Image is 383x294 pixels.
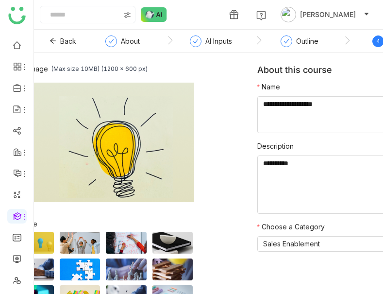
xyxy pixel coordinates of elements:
img: avatar [281,7,296,22]
button: [PERSON_NAME] [279,7,371,22]
label: Description [257,141,294,152]
span: 4 [377,37,380,45]
div: About [121,35,140,47]
div: AI Inputs [205,35,232,47]
label: Name [257,82,280,92]
img: search-type.svg [123,11,131,19]
span: [PERSON_NAME] [300,9,356,20]
div: About [105,35,140,53]
img: help.svg [256,11,266,20]
img: logo [8,7,26,24]
label: Choose a Category [257,222,325,232]
button: Back [42,34,84,49]
div: Outline [281,35,318,53]
img: ask-buddy-normal.svg [141,7,167,22]
div: (Max size 10MB) (1200 x 600 px) [51,65,148,72]
div: AI Inputs [190,35,232,53]
div: Outline [296,35,318,47]
span: Back [60,36,76,47]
